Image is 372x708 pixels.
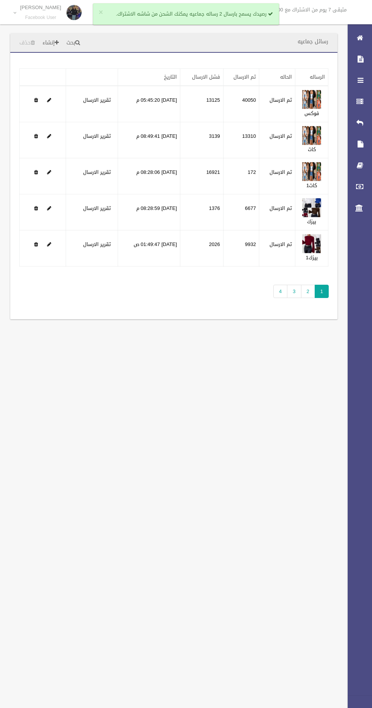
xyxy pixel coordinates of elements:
a: فشل الارسال [192,72,220,82]
td: [DATE] 08:49:41 م [118,122,180,158]
div: رصيدك يسمح بارسال 2 رساله جماعيه يمكنك الشحن من شاشه الاشتراك. [93,3,279,25]
img: 638896959758536252.jpg [302,234,321,253]
button: × [99,9,103,16]
a: إنشاء [39,36,62,50]
span: 1 [315,285,329,298]
td: 16921 [180,158,223,194]
th: الرساله [295,69,328,86]
label: تم الارسال [270,168,292,177]
td: 2026 [180,230,223,266]
a: 3 [287,285,301,298]
td: [DATE] 08:28:06 م [118,158,180,194]
a: بيزك1 [306,253,317,262]
img: 638873284395142688.jpg [302,90,321,109]
a: فوكس [304,109,319,118]
a: تقرير الارسال [83,203,111,213]
a: Edit [47,131,51,141]
a: كات1 [306,181,317,190]
img: 638880350182171732.jpg [302,162,321,181]
a: Edit [47,95,51,105]
label: تم الارسال [270,132,292,141]
td: 13125 [180,86,223,122]
a: تقرير الارسال [83,240,111,249]
a: Edit [47,203,51,213]
a: 2 [301,285,315,298]
td: 3139 [180,122,223,158]
img: 638873454316764503.jpg [302,126,321,145]
a: تم الارسال [233,72,256,82]
label: تم الارسال [270,240,292,249]
a: 4 [273,285,287,298]
a: بحث [63,36,83,50]
a: Edit [47,240,51,249]
a: Edit [302,131,321,141]
a: تقرير الارسال [83,131,111,141]
a: التاريخ [164,72,177,82]
td: 172 [223,158,259,194]
label: تم الارسال [270,204,292,213]
label: تم الارسال [270,96,292,105]
td: 6677 [223,194,259,230]
td: 13310 [223,122,259,158]
img: 638880354372621382.jpg [302,198,321,217]
a: Edit [302,240,321,249]
a: تقرير الارسال [83,95,111,105]
td: 1376 [180,194,223,230]
a: Edit [302,95,321,105]
a: Edit [302,167,321,177]
a: تقرير الارسال [83,167,111,177]
th: الحاله [259,69,295,86]
header: رسائل جماعيه [288,34,337,49]
td: [DATE] 01:49:47 ص [118,230,180,266]
a: كات [308,145,316,154]
p: [PERSON_NAME] [20,5,61,10]
td: [DATE] 05:45:20 م [118,86,180,122]
a: Edit [302,203,321,213]
td: 40050 [223,86,259,122]
td: [DATE] 08:28:59 م [118,194,180,230]
td: 9932 [223,230,259,266]
small: Facebook User [20,15,61,20]
a: Edit [47,167,51,177]
a: بيزك [307,217,316,226]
